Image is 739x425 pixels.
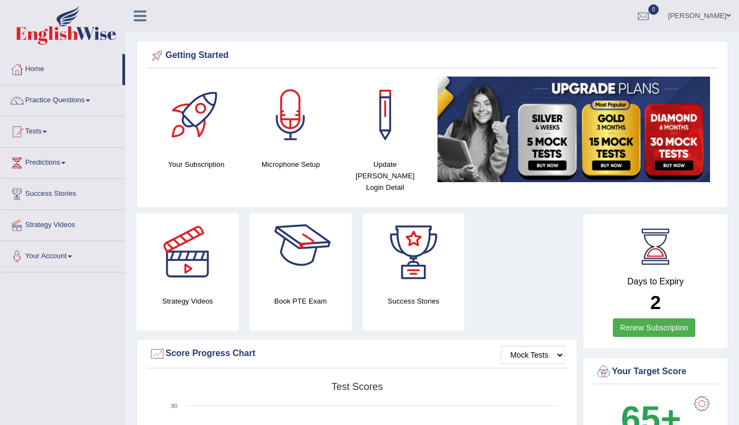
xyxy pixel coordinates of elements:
[438,77,710,182] img: small5.jpg
[1,148,125,175] a: Predictions
[1,210,125,237] a: Strategy Videos
[155,159,238,170] h4: Your Subscription
[149,346,565,362] div: Score Progress Chart
[1,54,122,81] a: Home
[249,159,333,170] h4: Microphone Setup
[650,292,660,313] b: 2
[613,318,695,337] a: Renew Subscription
[344,159,427,193] h4: Update [PERSON_NAME] Login Detail
[1,117,125,144] a: Tests
[1,241,125,269] a: Your Account
[137,295,239,307] h4: Strategy Videos
[648,4,659,15] span: 0
[363,295,465,307] h4: Success Stories
[1,85,125,113] a: Practice Questions
[595,277,716,287] h4: Days to Expiry
[149,48,716,64] div: Getting Started
[250,295,352,307] h4: Book PTE Exam
[1,179,125,206] a: Success Stories
[595,364,716,380] div: Your Target Score
[171,403,178,409] text: 90
[332,381,383,392] tspan: Test scores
